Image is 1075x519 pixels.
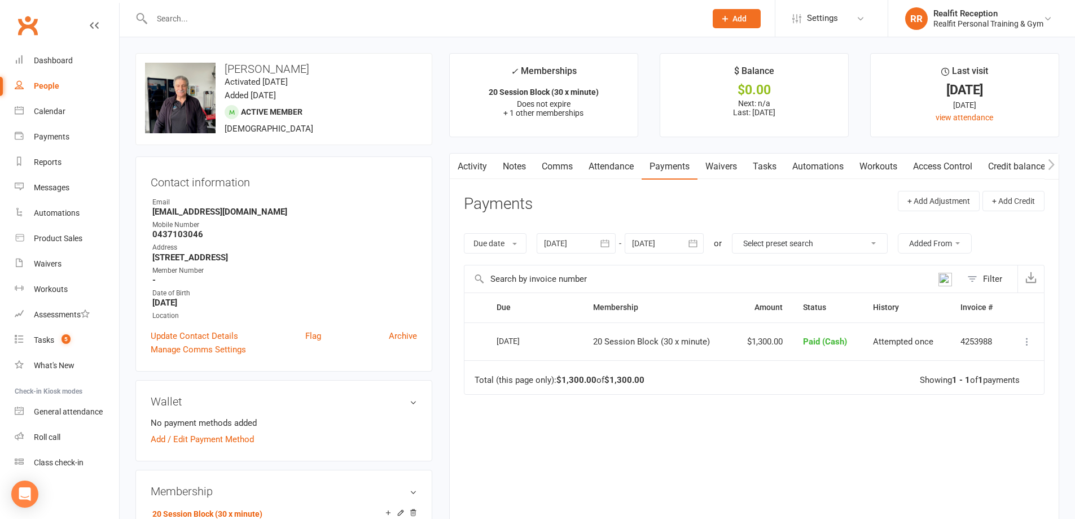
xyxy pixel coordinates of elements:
[152,265,417,276] div: Member Number
[950,293,1007,322] th: Invoice #
[511,64,577,85] div: Memberships
[464,233,526,254] button: Due date
[936,113,993,122] a: view attendance
[15,328,119,353] a: Tasks 5
[670,99,838,117] p: Next: n/a Last: [DATE]
[489,88,599,97] strong: 20 Session Block (30 x minute)
[982,191,1045,211] button: + Add Credit
[905,7,928,30] div: RR
[151,172,417,189] h3: Contact information
[15,277,119,302] a: Workouts
[225,90,276,101] time: Added [DATE]
[34,107,65,116] div: Calendar
[152,197,417,208] div: Email
[464,195,533,213] h3: Payments
[642,154,697,180] a: Payments
[15,399,119,425] a: General attendance kiosk mode
[34,208,80,217] div: Automations
[898,233,972,254] button: Added From
[745,154,784,180] a: Tasks
[34,310,90,319] div: Assessments
[225,124,313,134] span: [DEMOGRAPHIC_DATA]
[62,334,71,344] span: 5
[34,81,59,90] div: People
[34,259,62,268] div: Waivers
[15,450,119,476] a: Class kiosk mode
[11,481,38,508] div: Open Intercom Messenger
[151,416,417,430] li: No payment methods added
[152,311,417,321] div: Location
[938,273,952,286] img: npw-badge-icon-locked.svg
[15,124,119,150] a: Payments
[34,285,68,294] div: Workouts
[15,48,119,73] a: Dashboard
[486,293,583,322] th: Due
[503,108,583,117] span: + 1 other memberships
[978,375,983,385] strong: 1
[734,64,774,84] div: $ Balance
[34,407,103,416] div: General attendance
[604,375,644,385] strong: $1,300.00
[933,8,1043,19] div: Realfit Reception
[670,84,838,96] div: $0.00
[881,84,1048,96] div: [DATE]
[898,191,980,211] button: + Add Adjustment
[517,99,571,108] span: Does not expire
[151,395,417,408] h3: Wallet
[34,132,69,141] div: Payments
[475,376,644,385] div: Total (this page only): of
[920,376,1020,385] div: Showing of payments
[305,329,321,343] a: Flag
[950,322,1007,361] td: 4253988
[152,298,417,308] strong: [DATE]
[803,337,847,347] span: Paid (Cash)
[450,154,495,180] a: Activity
[151,433,254,446] a: Add / Edit Payment Method
[15,200,119,226] a: Automations
[511,66,518,77] i: ✓
[714,237,722,250] div: or
[15,150,119,175] a: Reports
[852,154,905,180] a: Workouts
[34,335,54,344] div: Tasks
[152,242,417,253] div: Address
[15,251,119,277] a: Waivers
[534,154,581,180] a: Comms
[732,322,793,361] td: $1,300.00
[863,293,950,322] th: History
[713,9,761,28] button: Add
[497,332,549,350] div: [DATE]
[145,63,216,133] img: image1695855745.png
[241,107,302,116] span: Active member
[593,337,710,347] span: 20 Session Block (30 x minute)
[152,509,262,518] a: 20 Session Block (30 x minute)
[983,272,1002,286] div: Filter
[15,73,119,99] a: People
[152,288,417,299] div: Date of Birth
[793,293,863,322] th: Status
[15,175,119,200] a: Messages
[34,433,60,442] div: Roll call
[732,293,793,322] th: Amount
[15,302,119,328] a: Assessments
[941,64,988,84] div: Last visit
[148,11,698,27] input: Search...
[556,375,596,385] strong: $1,300.00
[495,154,534,180] a: Notes
[784,154,852,180] a: Automations
[15,353,119,378] a: What's New
[34,458,84,467] div: Class check-in
[152,252,417,263] strong: [STREET_ADDRESS]
[151,485,417,498] h3: Membership
[881,99,1048,111] div: [DATE]
[34,361,74,370] div: What's New
[15,226,119,251] a: Product Sales
[581,154,642,180] a: Attendance
[15,425,119,450] a: Roll call
[34,183,69,192] div: Messages
[583,293,732,322] th: Membership
[807,6,838,31] span: Settings
[732,14,747,23] span: Add
[152,220,417,230] div: Mobile Number
[905,154,980,180] a: Access Control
